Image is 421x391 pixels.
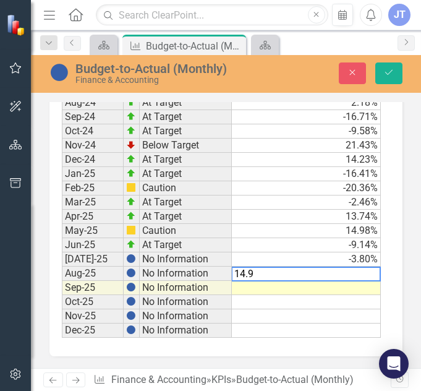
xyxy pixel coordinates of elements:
[62,252,124,267] td: [DATE]-25
[62,181,124,195] td: Feb-25
[62,309,124,324] td: Nov-25
[62,324,124,338] td: Dec-25
[140,238,232,252] td: At Target
[62,224,124,238] td: May-25
[126,211,136,221] img: zOikAAAAAElFTkSuQmCC
[96,4,328,26] input: Search ClearPoint...
[62,96,124,110] td: Aug-24
[126,168,136,178] img: zOikAAAAAElFTkSuQmCC
[75,75,234,85] div: Finance & Accounting
[126,140,136,150] img: TnMDeAgwAPMxUmUi88jYAAAAAElFTkSuQmCC
[126,268,136,278] img: BgCOk07PiH71IgAAAABJRU5ErkJggg==
[140,153,232,167] td: At Target
[126,282,136,292] img: BgCOk07PiH71IgAAAABJRU5ErkJggg==
[126,239,136,249] img: zOikAAAAAElFTkSuQmCC
[126,183,136,192] img: cBAA0RP0Y6D5n+AAAAAElFTkSuQmCC
[232,238,381,252] td: -9.14%
[111,374,206,385] a: Finance & Accounting
[379,349,409,379] div: Open Intercom Messenger
[140,281,232,295] td: No Information
[62,139,124,153] td: Nov-24
[49,62,69,82] img: No Information
[140,124,232,139] td: At Target
[126,311,136,320] img: BgCOk07PiH71IgAAAABJRU5ErkJggg==
[62,295,124,309] td: Oct-25
[232,224,381,238] td: 14.98%
[62,110,124,124] td: Sep-24
[388,4,410,26] button: JT
[126,111,136,121] img: zOikAAAAAElFTkSuQmCC
[140,224,232,238] td: Caution
[62,281,124,295] td: Sep-25
[62,167,124,181] td: Jan-25
[140,267,232,281] td: No Information
[140,96,232,110] td: At Target
[140,139,232,153] td: Below Target
[140,324,232,338] td: No Information
[140,195,232,210] td: At Target
[232,167,381,181] td: -16.41%
[126,154,136,164] img: zOikAAAAAElFTkSuQmCC
[140,309,232,324] td: No Information
[232,181,381,195] td: -20.36%
[75,62,234,75] div: Budget-to-Actual (Monthly)
[232,195,381,210] td: -2.46%
[140,210,232,224] td: At Target
[232,139,381,153] td: 21.43%
[232,96,381,110] td: 2.18%
[126,97,136,107] img: zOikAAAAAElFTkSuQmCC
[126,325,136,335] img: BgCOk07PiH71IgAAAABJRU5ErkJggg==
[62,267,124,281] td: Aug-25
[232,252,381,267] td: -3.80%
[140,181,232,195] td: Caution
[232,210,381,224] td: 13.74%
[126,296,136,306] img: BgCOk07PiH71IgAAAABJRU5ErkJggg==
[232,153,381,167] td: 14.23%
[62,238,124,252] td: Jun-25
[62,195,124,210] td: Mar-25
[232,124,381,139] td: -9.58%
[140,110,232,124] td: At Target
[140,167,232,181] td: At Target
[236,374,354,385] div: Budget-to-Actual (Monthly)
[126,197,136,207] img: zOikAAAAAElFTkSuQmCC
[146,38,243,54] div: Budget-to-Actual (Monthly)
[140,252,232,267] td: No Information
[62,124,124,139] td: Oct-24
[140,295,232,309] td: No Information
[232,110,381,124] td: -16.71%
[93,373,390,387] div: » »
[126,254,136,264] img: BgCOk07PiH71IgAAAABJRU5ErkJggg==
[126,225,136,235] img: cBAA0RP0Y6D5n+AAAAAElFTkSuQmCC
[62,153,124,167] td: Dec-24
[6,14,28,36] img: ClearPoint Strategy
[211,374,231,385] a: KPIs
[62,210,124,224] td: Apr-25
[126,126,136,135] img: zOikAAAAAElFTkSuQmCC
